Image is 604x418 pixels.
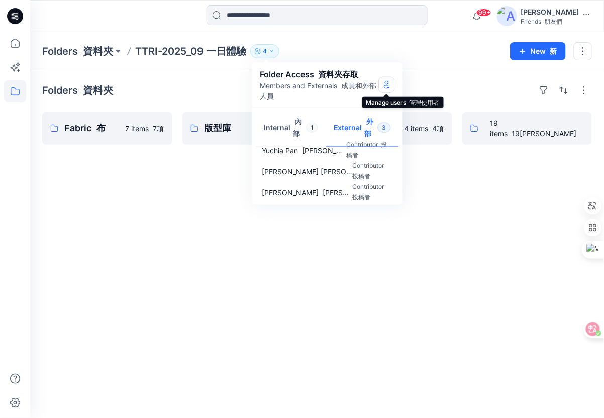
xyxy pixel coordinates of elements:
[433,124,444,133] font: 4項
[476,9,491,17] span: 99+
[260,81,376,100] font: 成員和外部人員
[260,80,378,101] p: Members and Externals
[254,140,400,161] a: Yuchia Pan [PERSON_NAME]Contributor 投稿者
[347,140,393,160] p: Contributor
[521,6,591,18] div: [PERSON_NAME]
[126,123,164,134] p: 7 items
[263,46,267,57] p: 4
[64,121,120,135] p: Fabric
[352,172,370,180] font: 投稿者
[512,129,577,138] font: 19[PERSON_NAME]
[262,166,352,176] p: Eva Chen
[254,161,400,182] a: [PERSON_NAME] [PERSON_NAME]Contributor 投稿者
[364,117,373,138] font: 外部
[462,112,592,145] a: 素材19 items 19[PERSON_NAME]
[250,44,279,58] button: 4
[42,84,113,96] h4: Folders
[182,112,313,145] a: 版型庫83 items 83品
[347,141,387,159] font: 投稿者
[352,161,392,181] p: Contributor
[318,69,358,79] font: 資料夾存取
[378,77,394,93] button: Manage Users
[262,145,346,155] p: Yuchia Pan
[377,123,390,133] span: 3
[256,110,326,148] button: Internal
[42,112,172,145] a: Fabric 布7 items 7項
[96,123,106,133] font: 布
[510,42,566,60] button: New 新
[293,117,302,138] font: 內部
[405,123,444,134] p: 4 items
[262,187,352,197] p: Shudan Wu
[153,124,164,133] font: 7項
[352,182,393,202] p: Contributor
[326,110,399,148] button: External
[260,68,378,80] p: Folder Access
[42,44,113,58] p: Folders
[42,44,113,58] a: Folders 資料夾
[302,146,359,154] font: [PERSON_NAME]
[545,18,563,25] font: 朋友們
[83,84,113,96] font: 資料夾
[205,121,250,135] p: 版型庫
[521,18,591,26] div: Friends
[135,44,246,58] p: TTRI-2025_09 一日體驗
[323,188,379,196] font: [PERSON_NAME]
[490,118,584,139] p: 19 items
[497,6,517,26] img: avatar
[83,45,113,57] font: 資料夾
[254,182,400,203] a: [PERSON_NAME] [PERSON_NAME]Contributor 投稿者
[352,193,370,201] font: 投稿者
[307,123,318,133] span: 1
